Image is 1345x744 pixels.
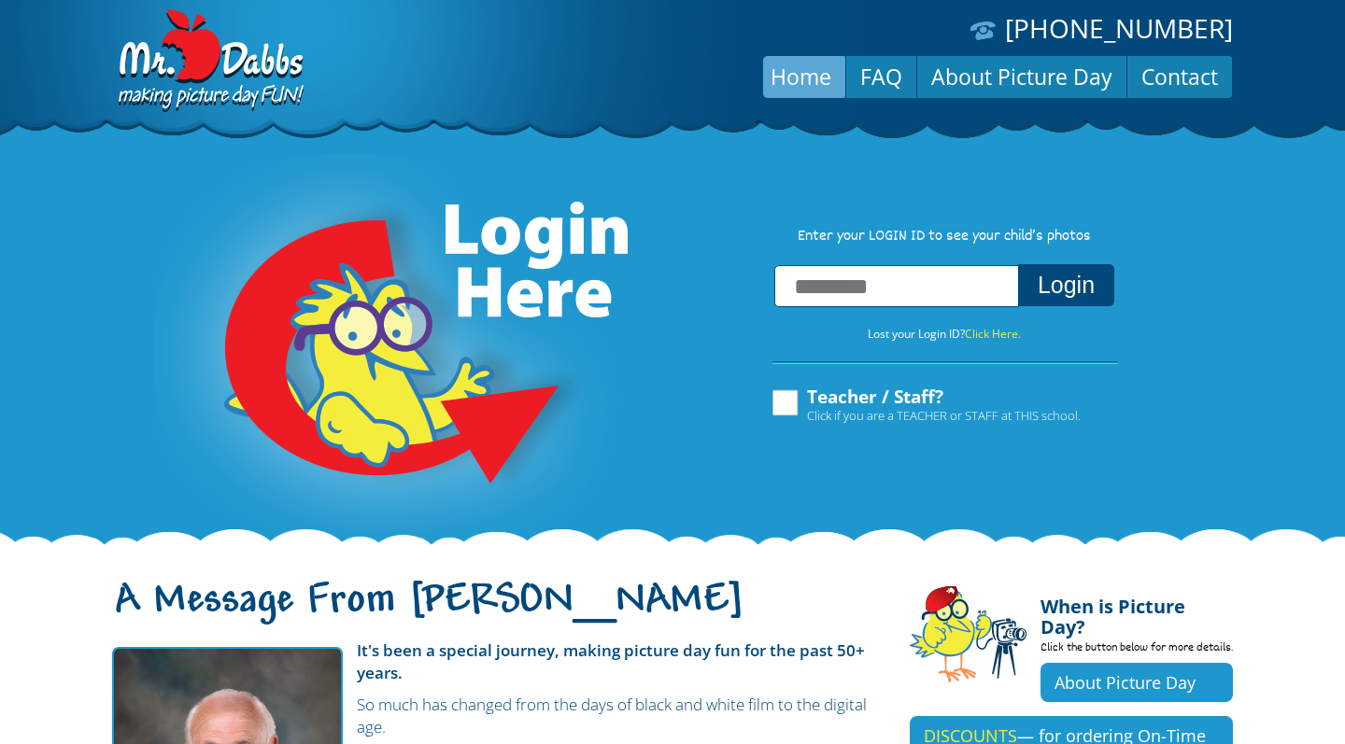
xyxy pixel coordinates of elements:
[1018,264,1114,306] button: Login
[1041,585,1233,638] h4: When is Picture Day?
[1041,638,1233,663] p: Click the button below for more details.
[965,326,1021,342] a: Click Here.
[112,694,882,738] p: So much has changed from the days of black and white film to the digital age.
[112,9,306,114] img: Dabbs Company
[1005,10,1233,46] a: [PHONE_NUMBER]
[112,593,882,632] h1: A Message From [PERSON_NAME]
[917,54,1126,99] a: About Picture Day
[757,54,845,99] a: Home
[1127,54,1232,99] a: Contact
[846,54,916,99] a: FAQ
[770,387,1081,423] label: Teacher / Staff?
[1041,663,1233,702] a: About Picture Day
[753,324,1136,344] p: Lost your Login ID?
[807,406,1081,425] span: Click if you are a TEACHER or STAFF at THIS school.
[153,154,631,546] img: Login Here
[357,639,865,683] strong: It's been a special journey, making picture day fun for the past 50+ years.
[753,227,1136,247] p: Enter your LOGIN ID to see your child’s photos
